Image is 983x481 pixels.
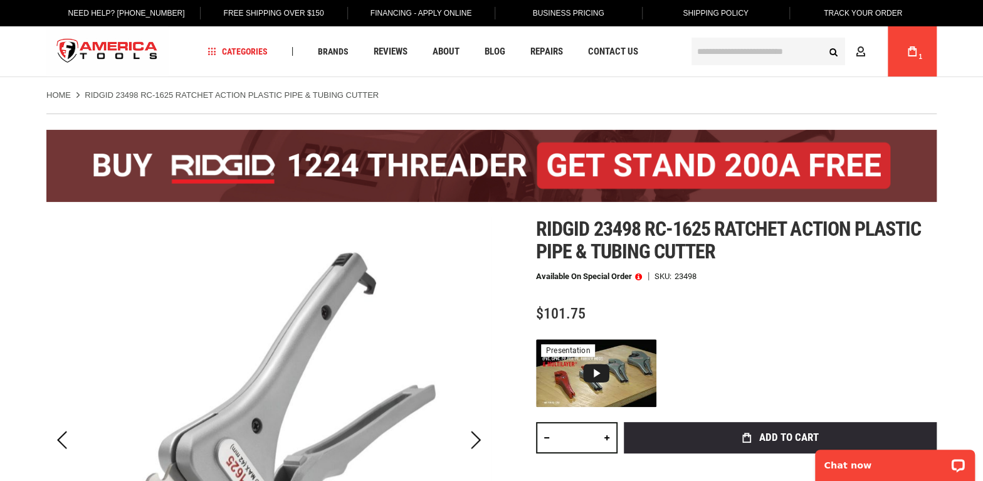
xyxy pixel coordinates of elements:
span: $101.75 [536,305,586,322]
span: Ridgid 23498 rc-1625 ratchet action plastic pipe & tubing cutter [536,217,921,263]
p: Available on Special Order [536,272,642,281]
span: Reviews [374,47,407,56]
span: Repairs [530,47,563,56]
a: Contact Us [582,43,644,60]
a: Brands [312,43,354,60]
a: Reviews [368,43,413,60]
a: store logo [46,28,168,75]
a: Home [46,90,71,101]
span: Blog [485,47,505,56]
span: Add to Cart [759,432,819,443]
a: Blog [479,43,511,60]
span: Categories [208,47,268,56]
img: BOGO: Buy the RIDGID® 1224 Threader (26092), get the 92467 200A Stand FREE! [46,130,937,202]
span: Contact Us [588,47,638,56]
span: Brands [318,47,349,56]
span: 1 [918,53,922,60]
a: Categories [202,43,273,60]
iframe: LiveChat chat widget [807,441,983,481]
span: Shipping Policy [683,9,749,18]
button: Search [821,40,845,63]
button: Add to Cart [624,422,937,453]
img: America Tools [46,28,168,75]
a: 1 [900,26,924,77]
strong: RIDGID 23498 RC-1625 RATCHET ACTION PLASTIC PIPE & TUBING CUTTER [85,90,379,100]
span: About [433,47,460,56]
strong: SKU [654,272,675,280]
a: Repairs [525,43,569,60]
a: About [427,43,465,60]
div: 23498 [675,272,697,280]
